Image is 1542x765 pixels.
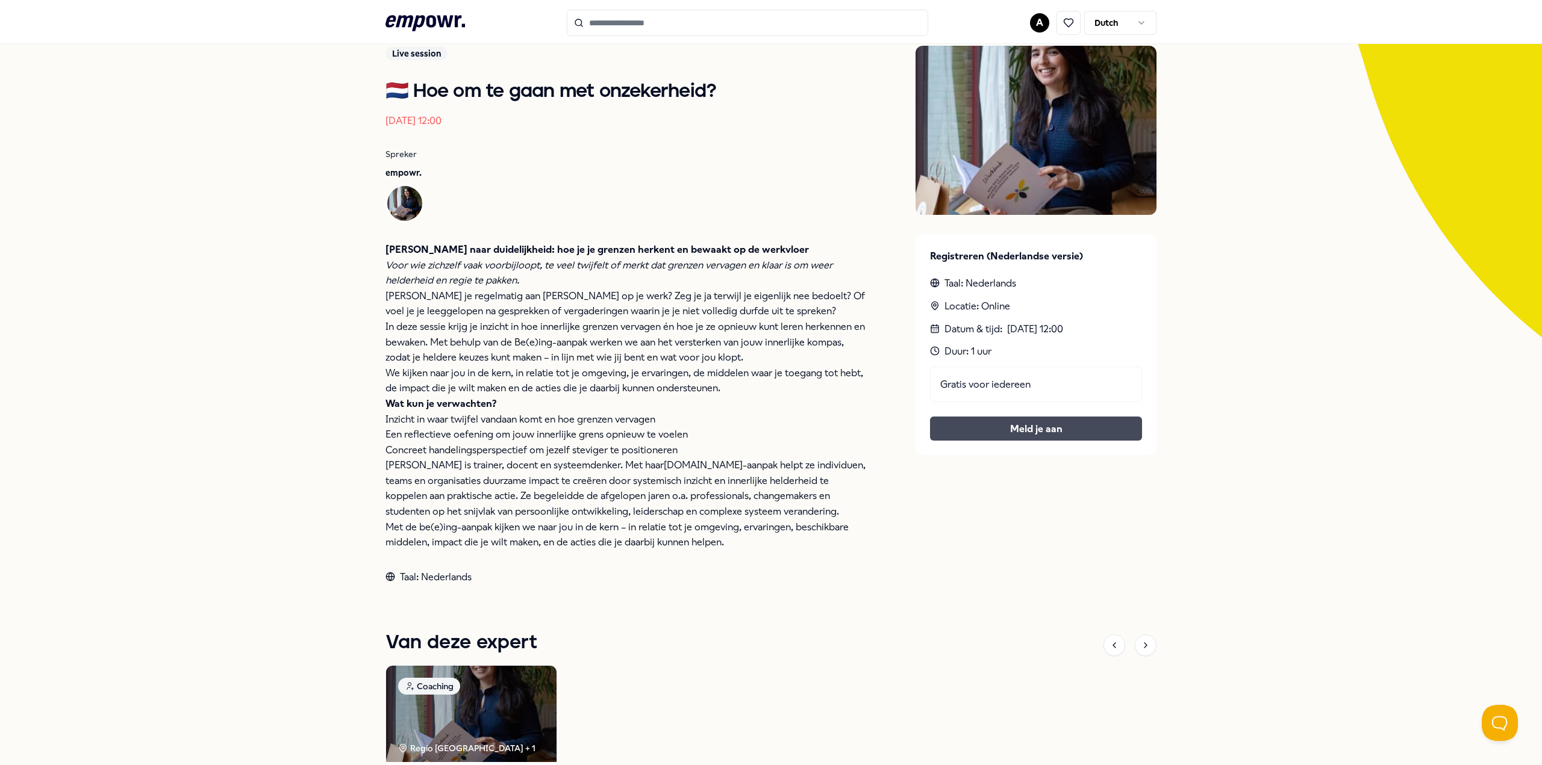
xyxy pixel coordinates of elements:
em: Voor wie zichzelf vaak voorbijloopt, te veel twijfelt of merkt dat grenzen vervagen en klaar is o... [385,259,832,286]
p: Een reflectieve oefening om jouw innerlijke grens opnieuw te voelen [385,427,867,442]
img: Presenter image [916,46,1156,215]
img: Avatar [387,186,422,221]
p: Registreren (Nederlandse versie) [930,249,1142,264]
h1: 🇳🇱 Hoe om te gaan met onzekerheid? [385,79,867,104]
div: Live session [385,47,448,60]
p: Inzicht in waar twijfel vandaan komt en hoe grenzen vervagen [385,412,867,427]
p: [PERSON_NAME] je regelmatig aan [PERSON_NAME] op je werk? Zeg je ja terwijl je eigenlijk nee bedo... [385,288,867,319]
p: We kijken naar jou in de kern, in relatie tot je omgeving, je ervaringen, de middelen waar je toe... [385,365,867,396]
time: [DATE] 12:00 [385,115,442,126]
div: Taal: Nederlands [385,569,867,585]
a: [DOMAIN_NAME] [664,459,743,471]
div: Locatie: Online [930,299,1142,314]
div: Duur: 1 uur [930,344,1142,359]
div: Coaching [398,678,460,695]
p: Concreet handelingsperspectief om jezelf steviger te positioneren [385,442,867,458]
div: Taal: Nederlands [930,276,1142,291]
p: Met de be(e)ing-aanpak kijken we naar jou in de kern – in relatie tot je omgeving, ervaringen, be... [385,519,867,550]
strong: [PERSON_NAME] naar duidelijkheid: hoe je je grenzen herkent en bewaakt op de werkvloer [385,244,809,255]
strong: Wat kun je verwachten? [385,398,496,409]
p: Spreker [385,147,867,161]
button: A [1030,13,1049,33]
p: [PERSON_NAME] is trainer, docent en systeemdenker. Met haar -aanpak helpt ze individuen, teams en... [385,457,867,519]
div: Datum & tijd : [930,321,1142,337]
div: Regio [GEOGRAPHIC_DATA] + 1 [398,742,535,755]
iframe: Help Scout Beacon - Open [1482,705,1518,741]
div: Gratis voor iedereen [930,367,1142,403]
img: package image [386,666,557,762]
h1: Van deze expert [385,628,537,658]
button: Meld je aan [930,417,1142,441]
input: Search for products, categories or subcategories [567,10,928,36]
time: [DATE] 12:00 [1007,321,1063,337]
p: empowr. [385,166,867,179]
p: In deze sessie krijg je inzicht in hoe innerlijke grenzen vervagen én hoe je ze opnieuw kunt lere... [385,319,867,365]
